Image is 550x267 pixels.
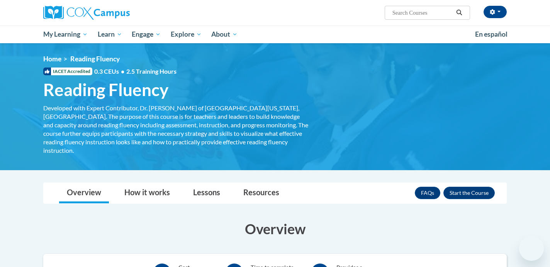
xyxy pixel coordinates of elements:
div: Main menu [32,25,518,43]
a: Explore [166,25,207,43]
span: My Learning [43,30,88,39]
span: Reading Fluency [70,55,120,63]
a: Lessons [185,183,228,203]
button: Search [453,8,465,17]
span: Engage [132,30,161,39]
a: Learn [93,25,127,43]
a: Home [43,55,61,63]
span: Explore [171,30,202,39]
a: Engage [127,25,166,43]
span: About [211,30,238,39]
a: Resources [236,183,287,203]
span: Reading Fluency [43,79,168,100]
a: My Learning [38,25,93,43]
img: Cox Campus [43,6,130,20]
span: En español [475,30,508,38]
button: Enroll [443,187,495,199]
a: En español [470,26,513,42]
a: FAQs [415,187,440,199]
a: Overview [59,183,109,203]
span: IACET Accredited [43,68,92,75]
a: About [207,25,243,43]
span: Learn [98,30,122,39]
input: Search Courses [392,8,453,17]
h3: Overview [43,219,507,238]
iframe: Button to launch messaging window [519,236,544,261]
span: • [121,68,124,75]
div: Developed with Expert Contributor, Dr. [PERSON_NAME] of [GEOGRAPHIC_DATA][US_STATE], [GEOGRAPHIC_... [43,104,310,155]
a: How it works [117,183,178,203]
span: 0.3 CEUs [94,67,177,76]
a: Cox Campus [43,6,190,20]
span: 2.5 Training Hours [126,68,177,75]
button: Account Settings [484,6,507,18]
